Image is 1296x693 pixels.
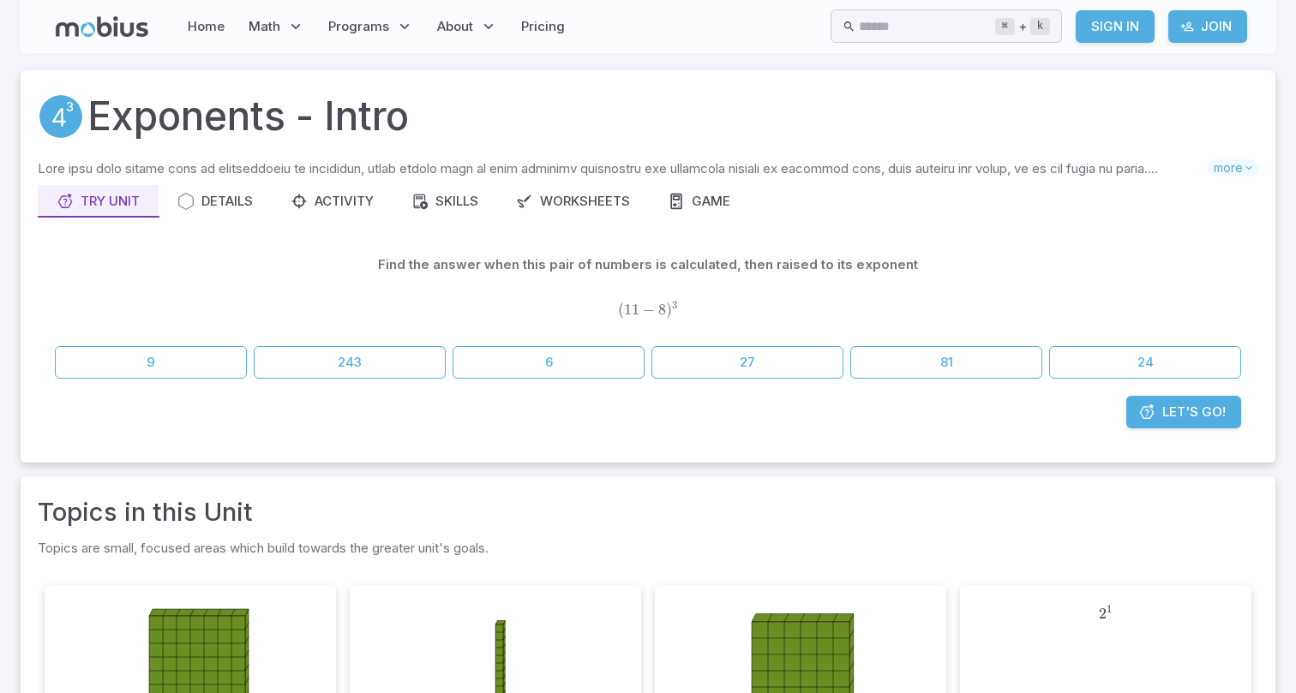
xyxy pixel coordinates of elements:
button: 27 [651,346,843,379]
a: Home [183,7,230,46]
span: ) [666,301,672,319]
p: Lore ipsu dolo sitame cons ad elitseddoeiu te incididun, utlab etdolo magn al enim adminimv quisn... [38,159,1207,178]
span: 11 [624,301,639,319]
h1: Exponents - Intro [87,87,409,146]
kbd: ⌘ [995,18,1015,35]
div: Skills [411,192,478,211]
kbd: k [1030,18,1050,35]
a: Join [1168,10,1247,43]
a: Exponents [38,93,84,140]
div: Game [668,192,730,211]
p: Find the answer when this pair of numbers is calculated, then raised to its exponent [378,255,918,274]
span: 2 [1099,605,1107,623]
span: ( [618,301,624,319]
span: 3 [672,299,677,311]
p: Topics are small, focused areas which build towards the greater unit's goals. [38,538,1258,558]
div: + [995,16,1050,37]
a: Sign In [1076,10,1155,43]
button: 6 [453,346,645,379]
a: Let's Go! [1126,396,1241,428]
button: 81 [850,346,1042,379]
span: Math [249,17,280,36]
div: Try Unit [57,192,140,211]
span: 8 [658,301,666,319]
a: Topics in this Unit [38,493,253,531]
button: 9 [55,346,247,379]
div: Activity [291,192,374,211]
span: About [437,17,473,36]
a: Pricing [516,7,570,46]
span: Let's Go! [1162,403,1226,421]
span: − [643,301,655,319]
div: Worksheets [516,192,630,211]
span: 1 [1107,603,1112,615]
div: Details [177,192,253,211]
button: 24 [1049,346,1241,379]
span: Programs [328,17,389,36]
button: 243 [254,346,446,379]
